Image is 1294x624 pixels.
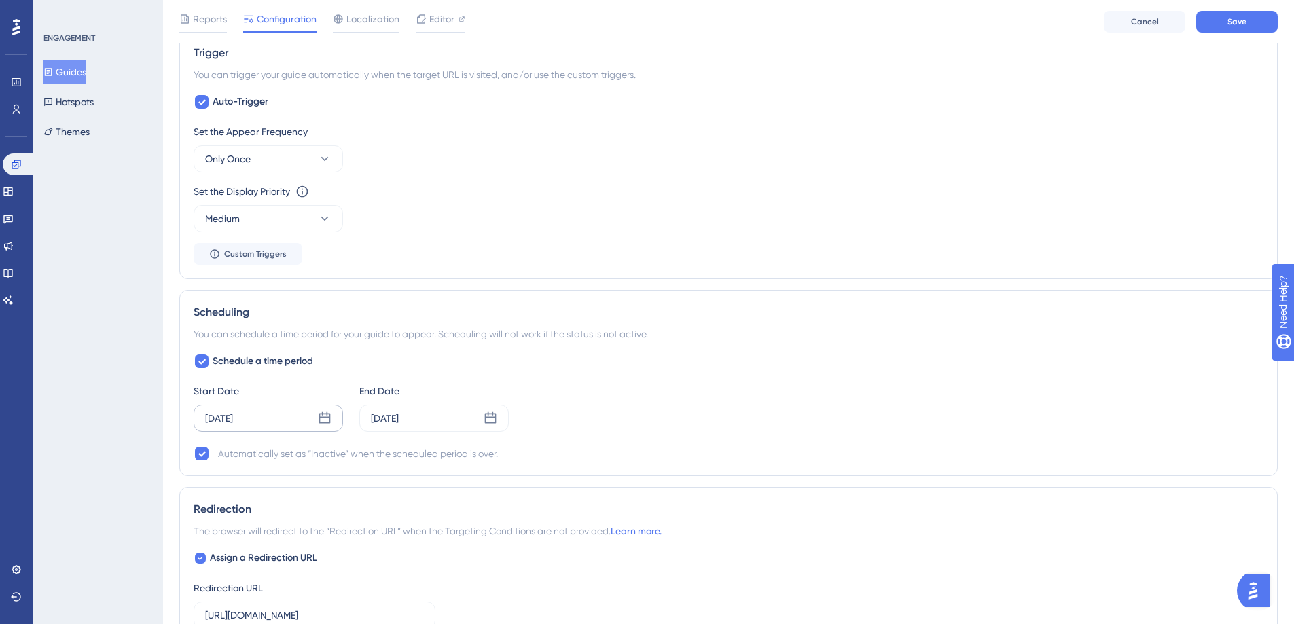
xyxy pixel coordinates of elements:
[194,243,302,265] button: Custom Triggers
[194,501,1263,517] div: Redirection
[32,3,85,20] span: Need Help?
[194,45,1263,61] div: Trigger
[43,90,94,114] button: Hotspots
[205,151,251,167] span: Only Once
[194,383,343,399] div: Start Date
[213,94,268,110] span: Auto-Trigger
[1131,16,1159,27] span: Cancel
[43,120,90,144] button: Themes
[194,304,1263,320] div: Scheduling
[1227,16,1246,27] span: Save
[43,60,86,84] button: Guides
[205,210,240,227] span: Medium
[1104,11,1185,33] button: Cancel
[346,11,399,27] span: Localization
[224,249,287,259] span: Custom Triggers
[205,410,233,426] div: [DATE]
[43,33,95,43] div: ENGAGEMENT
[194,523,662,539] span: The browser will redirect to the “Redirection URL” when the Targeting Conditions are not provided.
[194,326,1263,342] div: You can schedule a time period for your guide to appear. Scheduling will not work if the status i...
[194,145,343,172] button: Only Once
[194,67,1263,83] div: You can trigger your guide automatically when the target URL is visited, and/or use the custom tr...
[194,205,343,232] button: Medium
[359,383,509,399] div: End Date
[1196,11,1278,33] button: Save
[611,526,662,536] a: Learn more.
[205,608,424,623] input: https://www.example.com/
[210,550,317,566] span: Assign a Redirection URL
[194,580,263,596] div: Redirection URL
[194,183,290,200] div: Set the Display Priority
[213,353,313,369] span: Schedule a time period
[193,11,227,27] span: Reports
[218,445,498,462] div: Automatically set as “Inactive” when the scheduled period is over.
[194,124,1263,140] div: Set the Appear Frequency
[1237,570,1278,611] iframe: UserGuiding AI Assistant Launcher
[371,410,399,426] div: [DATE]
[429,11,454,27] span: Editor
[257,11,317,27] span: Configuration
